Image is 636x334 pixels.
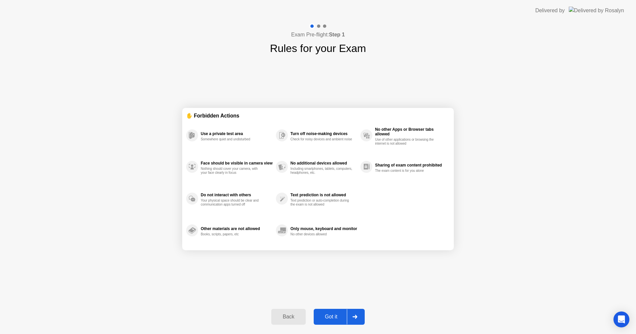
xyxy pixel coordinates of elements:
[291,226,357,231] div: Only mouse, keyboard and monitor
[375,163,447,167] div: Sharing of exam content prohibited
[291,131,357,136] div: Turn off noise-making devices
[375,138,438,146] div: Use of other applications or browsing the internet is not allowed
[201,131,273,136] div: Use a private test area
[375,169,438,173] div: The exam content is for you alone
[201,137,263,141] div: Somewhere quiet and undisturbed
[270,40,366,56] h1: Rules for your Exam
[201,161,273,166] div: Face should be visible in camera view
[314,309,365,325] button: Got it
[201,199,263,207] div: Your physical space should be clear and communication apps turned off
[201,167,263,175] div: Nothing should cover your camera, with your face clearly in focus
[613,311,629,327] div: Open Intercom Messenger
[329,32,345,37] b: Step 1
[569,7,624,14] img: Delivered by Rosalyn
[273,314,303,320] div: Back
[201,232,263,236] div: Books, scripts, papers, etc
[201,226,273,231] div: Other materials are not allowed
[291,137,353,141] div: Check for noisy devices and ambient noise
[291,161,357,166] div: No additional devices allowed
[291,167,353,175] div: Including smartphones, tablets, computers, headphones, etc.
[535,7,565,15] div: Delivered by
[375,127,447,136] div: No other Apps or Browser tabs allowed
[291,193,357,197] div: Text prediction is not allowed
[291,199,353,207] div: Text prediction or auto-completion during the exam is not allowed
[316,314,347,320] div: Got it
[186,112,450,119] div: ✋ Forbidden Actions
[291,31,345,39] h4: Exam Pre-flight:
[291,232,353,236] div: No other devices allowed
[271,309,305,325] button: Back
[201,193,273,197] div: Do not interact with others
